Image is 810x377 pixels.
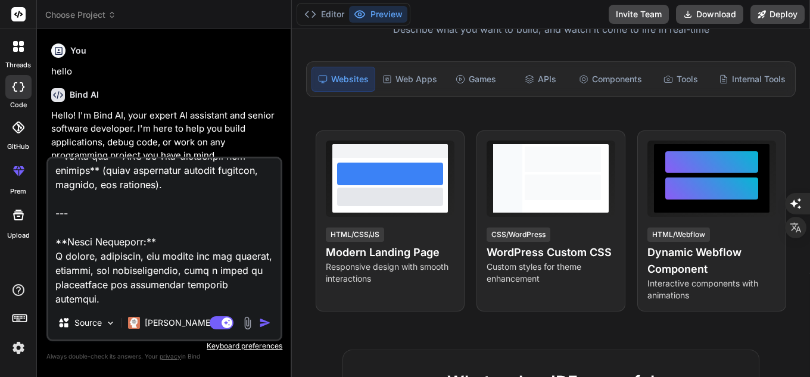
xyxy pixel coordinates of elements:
[487,228,550,242] div: CSS/WordPress
[509,67,572,92] div: APIs
[647,278,776,301] p: Interactive components with animations
[300,6,349,23] button: Editor
[259,317,271,329] img: icon
[48,158,281,306] textarea: Lore ip do Sitamet consectetur ad eli seddoe tem incididu, utla e dolor ma aliquae adm veniamqui ...
[7,142,29,152] label: GitHub
[487,261,615,285] p: Custom styles for theme enhancement
[160,353,181,360] span: privacy
[326,261,454,285] p: Responsive design with smooth interactions
[145,317,233,329] p: [PERSON_NAME] 4 S..
[609,5,669,24] button: Invite Team
[326,228,384,242] div: HTML/CSS/JS
[51,109,280,163] p: Hello! I'm Bind AI, your expert AI assistant and senior software developer. I'm here to help you ...
[5,60,31,70] label: threads
[7,230,30,241] label: Upload
[105,318,116,328] img: Pick Models
[241,316,254,330] img: attachment
[46,351,282,362] p: Always double-check its answers. Your in Bind
[299,22,803,38] p: Describe what you want to build, and watch it come to life in real-time
[647,228,710,242] div: HTML/Webflow
[676,5,743,24] button: Download
[51,65,280,79] p: hello
[70,89,99,101] h6: Bind AI
[74,317,102,329] p: Source
[444,67,507,92] div: Games
[128,317,140,329] img: Claude 4 Sonnet
[649,67,712,92] div: Tools
[70,45,86,57] h6: You
[46,341,282,351] p: Keyboard preferences
[8,338,29,358] img: settings
[10,186,26,197] label: prem
[574,67,647,92] div: Components
[750,5,805,24] button: Deploy
[378,67,442,92] div: Web Apps
[487,244,615,261] h4: WordPress Custom CSS
[45,9,116,21] span: Choose Project
[311,67,375,92] div: Websites
[647,244,776,278] h4: Dynamic Webflow Component
[714,67,790,92] div: Internal Tools
[10,100,27,110] label: code
[326,244,454,261] h4: Modern Landing Page
[349,6,407,23] button: Preview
